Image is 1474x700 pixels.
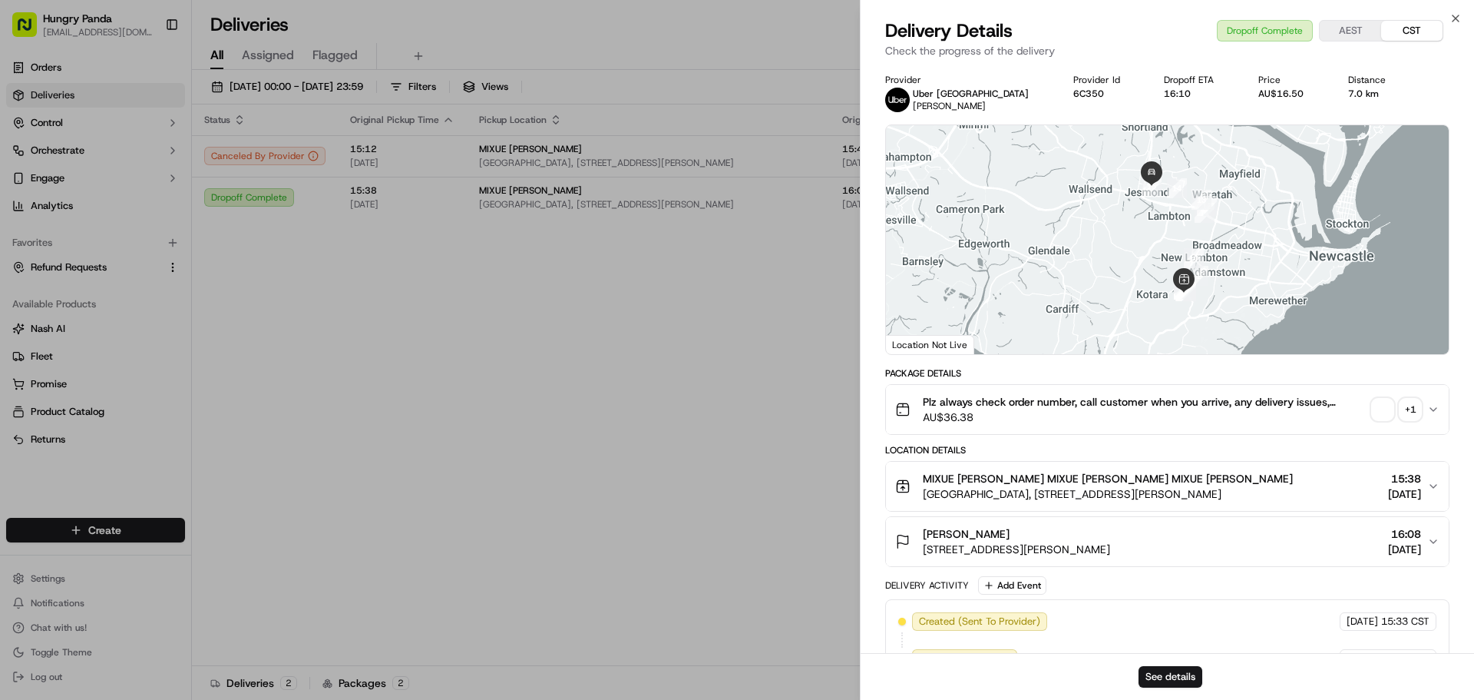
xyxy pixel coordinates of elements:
a: 💻API Documentation [124,337,253,365]
div: 15 [1142,176,1162,196]
span: [DATE] [1388,542,1421,557]
div: Distance [1348,74,1406,86]
div: Past conversations [15,200,103,212]
span: • [51,238,56,250]
div: Provider [885,74,1049,86]
span: [STREET_ADDRESS][PERSON_NAME] [923,542,1110,557]
span: [DATE] [1347,652,1378,665]
div: Start new chat [69,147,252,162]
div: We're available if you need us! [69,162,211,174]
button: See details [1139,666,1202,688]
span: 9月17日 [59,238,95,250]
img: 8016278978528_b943e370aa5ada12b00a_72.png [32,147,60,174]
input: Got a question? Start typing here... [40,99,276,115]
div: Dropoff ETA [1164,74,1234,86]
span: Plz always check order number, call customer when you arrive, any delivery issues, Contact WhatsA... [923,394,1366,410]
p: Uber [GEOGRAPHIC_DATA] [913,88,1029,100]
p: Check the progress of the delivery [885,43,1449,58]
div: AU$16.50 [1258,88,1324,100]
div: 10 [1184,248,1204,268]
button: CST [1381,21,1443,41]
span: [PERSON_NAME] [48,280,124,292]
div: 13 [1191,190,1211,210]
div: Price [1258,74,1324,86]
span: Not Assigned Driver [919,652,1010,665]
span: API Documentation [145,343,246,359]
div: 7.0 km [1348,88,1406,100]
div: Provider Id [1073,74,1140,86]
span: [PERSON_NAME] [913,100,986,112]
span: Pylon [153,381,186,393]
span: [PERSON_NAME] [923,526,1010,542]
span: [DATE] [1347,615,1378,629]
button: Plz always check order number, call customer when you arrive, any delivery issues, Contact WhatsA... [886,385,1449,434]
span: 15:38 [1388,471,1421,486]
div: + 1 [1400,399,1421,420]
div: Location Not Live [886,335,974,354]
a: 📗Knowledge Base [9,337,124,365]
span: 8月27日 [136,280,172,292]
button: Add Event [978,576,1046,595]
span: Knowledge Base [31,343,117,359]
span: AU$36.38 [923,410,1366,425]
span: Created (Sent To Provider) [919,615,1040,629]
div: 12 [1197,196,1217,216]
span: Delivery Details [885,18,1013,43]
span: MIXUE [PERSON_NAME] MIXUE [PERSON_NAME] MIXUE [PERSON_NAME] [923,471,1293,486]
img: 1736555255976-a54dd68f-1ca7-489b-9aae-adbdc363a1c4 [15,147,43,174]
div: 📗 [15,345,28,357]
img: uber-new-logo.jpeg [885,88,910,112]
button: MIXUE [PERSON_NAME] MIXUE [PERSON_NAME] MIXUE [PERSON_NAME][GEOGRAPHIC_DATA], [STREET_ADDRESS][PE... [886,462,1449,511]
div: Delivery Activity [885,579,969,592]
span: • [127,280,133,292]
span: 16:08 [1388,526,1421,542]
button: AEST [1320,21,1381,41]
div: Location Details [885,444,1449,456]
button: See all [238,197,279,215]
div: 14 [1167,178,1187,198]
div: 💻 [130,345,142,357]
img: Nash [15,15,46,46]
img: Asif Zaman Khan [15,265,40,290]
div: Package Details [885,367,1449,380]
p: Welcome 👋 [15,61,279,86]
div: 11 [1195,203,1215,223]
a: Powered byPylon [108,380,186,393]
img: 1736555255976-a54dd68f-1ca7-489b-9aae-adbdc363a1c4 [31,280,43,293]
span: 15:33 CST [1381,652,1429,665]
div: 1 [1188,266,1208,286]
button: +1 [1372,399,1421,420]
div: 16:10 [1164,88,1234,100]
span: [GEOGRAPHIC_DATA], [STREET_ADDRESS][PERSON_NAME] [923,486,1293,502]
span: 15:33 CST [1381,615,1429,629]
span: [DATE] [1388,486,1421,502]
button: 6C350 [1073,88,1104,100]
button: [PERSON_NAME][STREET_ADDRESS][PERSON_NAME]16:08[DATE] [886,517,1449,566]
button: Start new chat [261,151,279,170]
